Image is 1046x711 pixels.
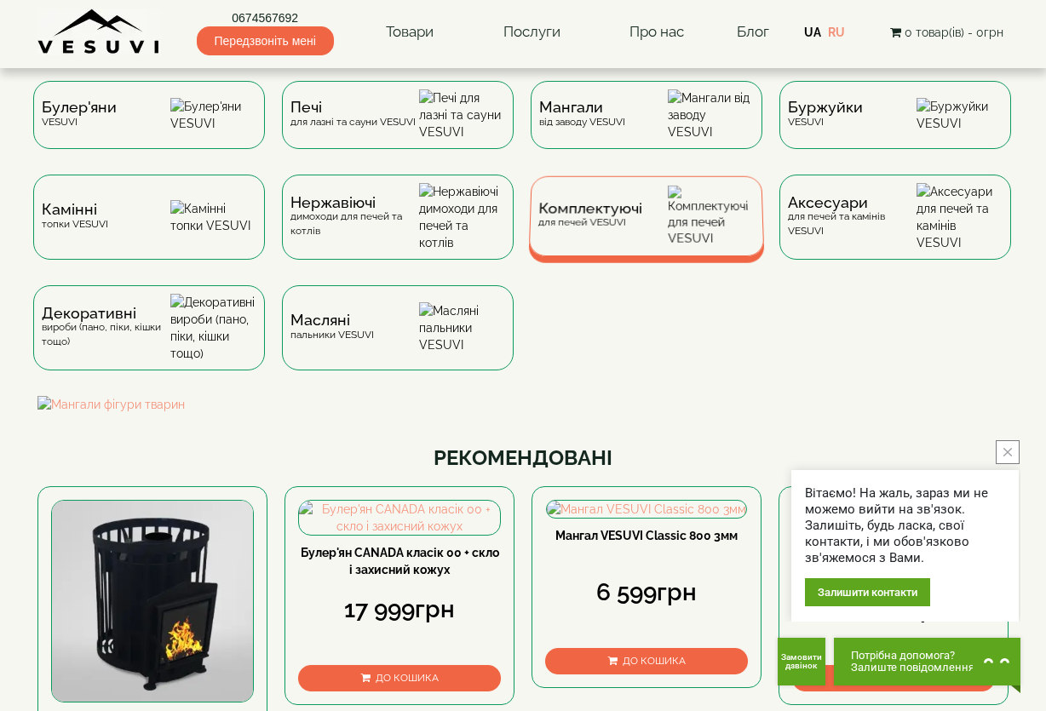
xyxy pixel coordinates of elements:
div: вироби (пано, піки, кішки тощо) [42,307,170,349]
a: Каміннітопки VESUVI Камінні топки VESUVI [25,175,273,285]
button: Get Call button [778,638,825,685]
span: До кошика [376,672,439,684]
img: Комплектуючі для печей VESUVI [668,186,756,247]
img: Печі для лазні та сауни VESUVI [419,89,505,140]
span: Буржуйки [788,100,863,114]
a: 0674567692 [197,9,334,26]
div: димоходи для печей та котлів [290,196,419,238]
div: VESUVI [788,100,863,129]
span: 0 товар(ів) - 0грн [905,26,1003,39]
a: Печідля лазні та сауни VESUVI Печі для лазні та сауни VESUVI [273,81,522,175]
a: Булер'ян CANADA класік 00 + скло і захисний кожух [301,546,499,576]
span: Комплектуючі [538,203,642,215]
a: Послуги [486,13,578,52]
span: Потрібна допомога? [851,650,974,662]
button: close button [996,440,1020,464]
a: Мангал VESUVI Classic 800 3мм [555,529,738,542]
span: Аксесуари [788,196,917,209]
div: Вітаємо! На жаль, зараз ми не можемо вийти на зв'язок. Залишіть, будь ласка, свої контакти, і ми ... [805,485,1005,566]
div: для печей та камінів VESUVI [788,196,917,238]
button: 0 товар(ів) - 0грн [885,23,1009,42]
div: 6 599грн [545,576,748,610]
img: Масляні пальники VESUVI [419,302,505,353]
span: Залиште повідомлення [851,662,974,674]
span: Печі [290,100,416,114]
span: Камінні [42,203,108,216]
span: Замовити дзвінок [781,653,822,670]
a: Комплектуючідля печей VESUVI Комплектуючі для печей VESUVI [522,175,771,285]
span: Передзвоніть мені [197,26,334,55]
img: Мангали фігури тварин [37,396,1009,413]
span: Декоративні [42,307,170,320]
img: Мангал VESUVI Classic 800 3мм [547,501,746,518]
img: Камінні топки VESUVI [170,200,256,234]
div: пальники VESUVI [290,313,374,341]
a: RU [828,26,845,39]
a: Масляніпальники VESUVI Масляні пальники VESUVI [273,285,522,396]
div: для лазні та сауни VESUVI [290,100,416,129]
img: Аксесуари для печей та камінів VESUVI [917,183,1003,251]
div: від заводу VESUVI [539,100,625,129]
div: для печей VESUVI [538,203,642,229]
span: Мангали [539,100,625,114]
div: топки VESUVI [42,203,108,231]
img: Нержавіючі димоходи для печей та котлів [419,183,505,251]
a: Нержавіючідимоходи для печей та котлів Нержавіючі димоходи для печей та котлів [273,175,522,285]
button: До кошика [298,665,501,691]
a: Аксесуаридля печей та камінів VESUVI Аксесуари для печей та камінів VESUVI [771,175,1020,285]
span: Нержавіючі [290,196,419,209]
a: Декоративнівироби (пано, піки, кішки тощо) Декоративні вироби (пано, піки, кішки тощо) [25,285,273,396]
span: До кошика [623,655,686,667]
div: VESUVI [42,100,117,129]
span: Масляні [290,313,374,327]
a: Товари [369,13,451,52]
img: Булер'яни VESUVI [170,98,256,132]
img: Мангали від заводу VESUVI [668,89,754,140]
div: Залишити контакти [805,578,930,606]
img: Буржуйки VESUVI [917,98,1003,132]
img: Декоративні вироби (пано, піки, кішки тощо) [170,294,256,362]
button: Chat button [834,638,1020,685]
img: Піч для лазні Бочка 15 м³ без виносу, дверцята 315*315, зі склом [52,501,253,702]
a: Блог [737,23,769,40]
a: Про нас [612,13,701,52]
span: Булер'яни [42,100,117,114]
a: Мангаливід заводу VESUVI Мангали від заводу VESUVI [522,81,771,175]
div: 17 999грн [298,593,501,627]
a: Булер'яниVESUVI Булер'яни VESUVI [25,81,273,175]
img: Завод VESUVI [37,9,161,55]
img: Булер'ян CANADA класік 00 + скло і захисний кожух [299,501,500,535]
a: UA [804,26,821,39]
button: До кошика [545,648,748,674]
a: БуржуйкиVESUVI Буржуйки VESUVI [771,81,1020,175]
